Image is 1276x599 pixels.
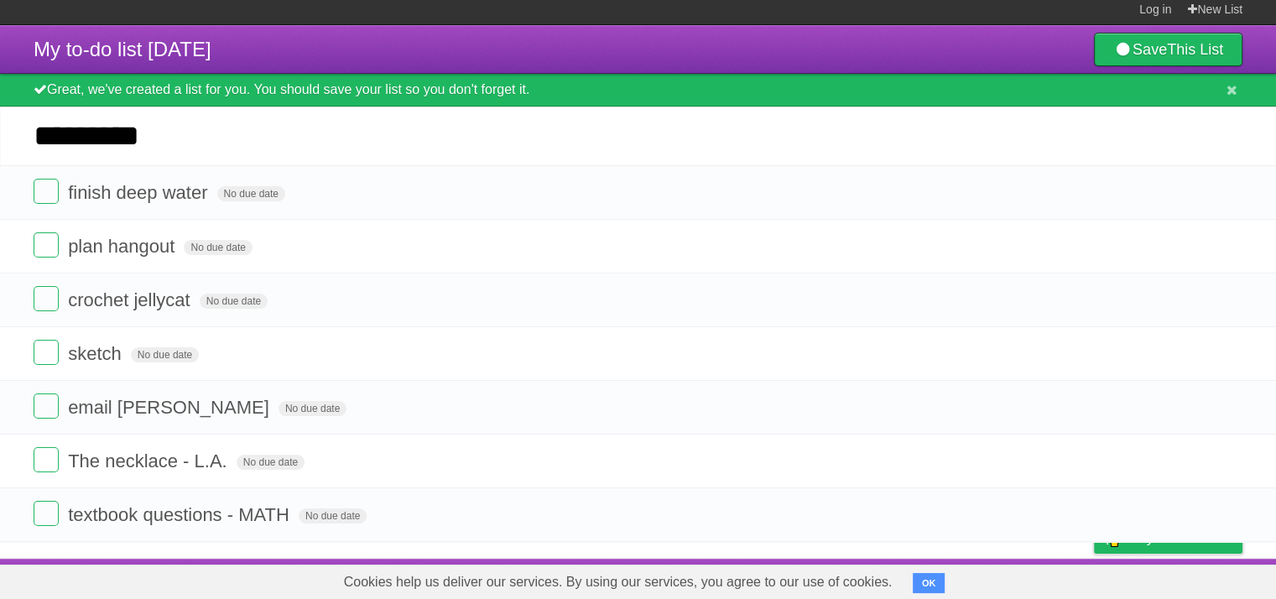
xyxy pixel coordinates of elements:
[871,563,906,595] a: About
[200,294,268,309] span: No due date
[279,401,346,416] span: No due date
[34,340,59,365] label: Done
[131,347,199,362] span: No due date
[34,38,211,60] span: My to-do list [DATE]
[68,182,211,203] span: finish deep water
[34,501,59,526] label: Done
[68,236,179,257] span: plan hangout
[217,186,285,201] span: No due date
[68,289,195,310] span: crochet jellycat
[237,455,305,470] span: No due date
[1094,33,1242,66] a: SaveThis List
[68,343,126,364] span: sketch
[926,563,994,595] a: Developers
[1129,523,1234,553] span: Buy me a coffee
[184,240,252,255] span: No due date
[1015,563,1052,595] a: Terms
[68,504,294,525] span: textbook questions - MATH
[1167,41,1223,58] b: This List
[34,179,59,204] label: Done
[913,573,945,593] button: OK
[327,565,909,599] span: Cookies help us deliver our services. By using our services, you agree to our use of cookies.
[34,393,59,419] label: Done
[1137,563,1242,595] a: Suggest a feature
[34,447,59,472] label: Done
[68,451,232,471] span: The necklace - L.A.
[299,508,367,523] span: No due date
[68,397,273,418] span: email [PERSON_NAME]
[34,232,59,258] label: Done
[34,286,59,311] label: Done
[1072,563,1116,595] a: Privacy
